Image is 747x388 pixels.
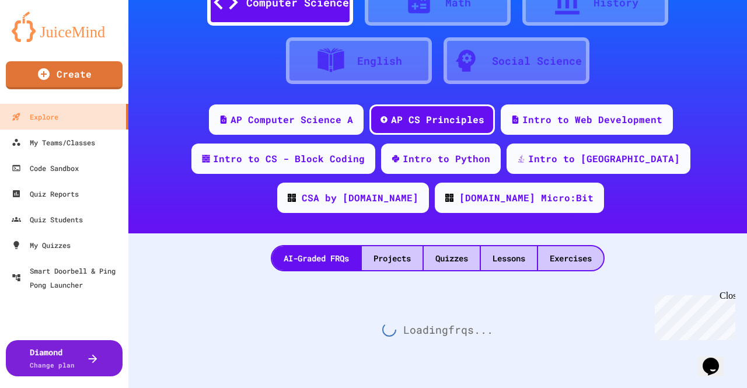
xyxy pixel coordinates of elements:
[12,187,79,201] div: Quiz Reports
[481,246,537,270] div: Lessons
[492,53,582,69] div: Social Science
[12,12,117,42] img: logo-orange.svg
[30,361,75,369] span: Change plan
[213,152,365,166] div: Intro to CS - Block Coding
[403,152,490,166] div: Intro to Python
[12,110,58,124] div: Explore
[12,161,79,175] div: Code Sandbox
[698,341,735,376] iframe: chat widget
[30,346,75,370] div: Diamond
[650,291,735,340] iframe: chat widget
[391,113,484,127] div: AP CS Principles
[231,113,353,127] div: AP Computer Science A
[12,135,95,149] div: My Teams/Classes
[128,271,747,388] div: Loading frq s...
[362,246,423,270] div: Projects
[522,113,662,127] div: Intro to Web Development
[288,194,296,202] img: CODE_logo_RGB.png
[12,264,124,292] div: Smart Doorbell & Ping Pong Launcher
[445,194,453,202] img: CODE_logo_RGB.png
[459,191,594,205] div: [DOMAIN_NAME] Micro:Bit
[538,246,603,270] div: Exercises
[12,212,83,226] div: Quiz Students
[12,238,71,252] div: My Quizzes
[357,53,402,69] div: English
[424,246,480,270] div: Quizzes
[528,152,680,166] div: Intro to [GEOGRAPHIC_DATA]
[6,61,123,89] a: Create
[272,246,361,270] div: AI-Graded FRQs
[5,5,81,74] div: Chat with us now!Close
[302,191,418,205] div: CSA by [DOMAIN_NAME]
